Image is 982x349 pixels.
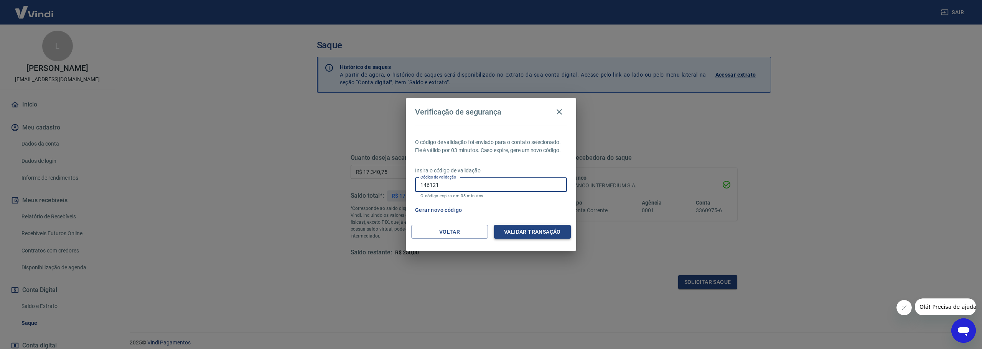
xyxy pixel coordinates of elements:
p: Insira o código de validação [415,167,567,175]
button: Gerar novo código [412,203,465,217]
button: Validar transação [494,225,571,239]
button: Voltar [411,225,488,239]
iframe: Botão para abrir a janela de mensagens [951,318,976,343]
p: O código de validação foi enviado para o contato selecionado. Ele é válido por 03 minutos. Caso e... [415,138,567,154]
p: O código expira em 03 minutos. [420,193,562,198]
iframe: Mensagem da empresa [915,298,976,315]
h4: Verificação de segurança [415,107,501,116]
label: Código de validação [420,174,456,180]
span: Olá! Precisa de ajuda? [5,5,64,11]
iframe: Fechar mensagem [896,300,912,315]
